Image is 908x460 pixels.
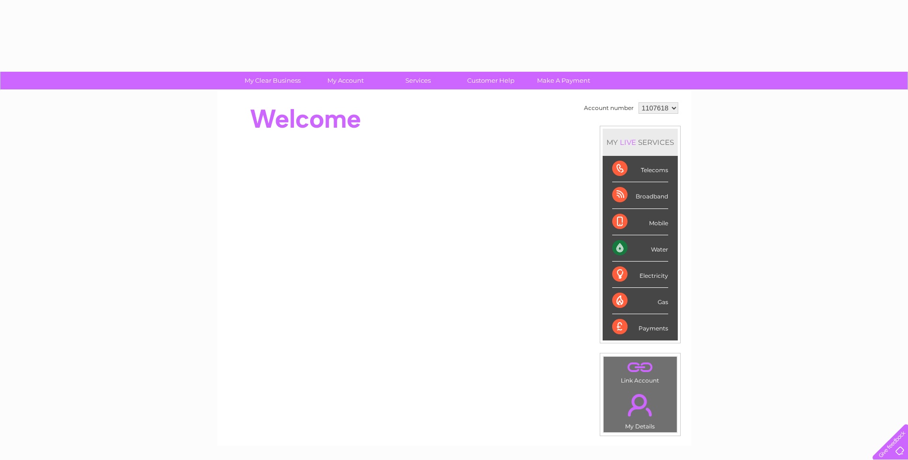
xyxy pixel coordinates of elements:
div: Water [612,235,668,262]
td: Link Account [603,356,677,386]
a: . [606,388,674,422]
div: Mobile [612,209,668,235]
div: Telecoms [612,156,668,182]
td: Account number [582,100,636,116]
a: . [606,359,674,376]
a: Make A Payment [524,72,603,89]
div: MY SERVICES [603,129,678,156]
a: Customer Help [451,72,530,89]
a: My Clear Business [233,72,312,89]
a: Services [379,72,458,89]
td: My Details [603,386,677,433]
div: Electricity [612,262,668,288]
div: Gas [612,288,668,314]
div: LIVE [618,138,638,147]
div: Broadband [612,182,668,208]
a: My Account [306,72,385,89]
div: Payments [612,314,668,340]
